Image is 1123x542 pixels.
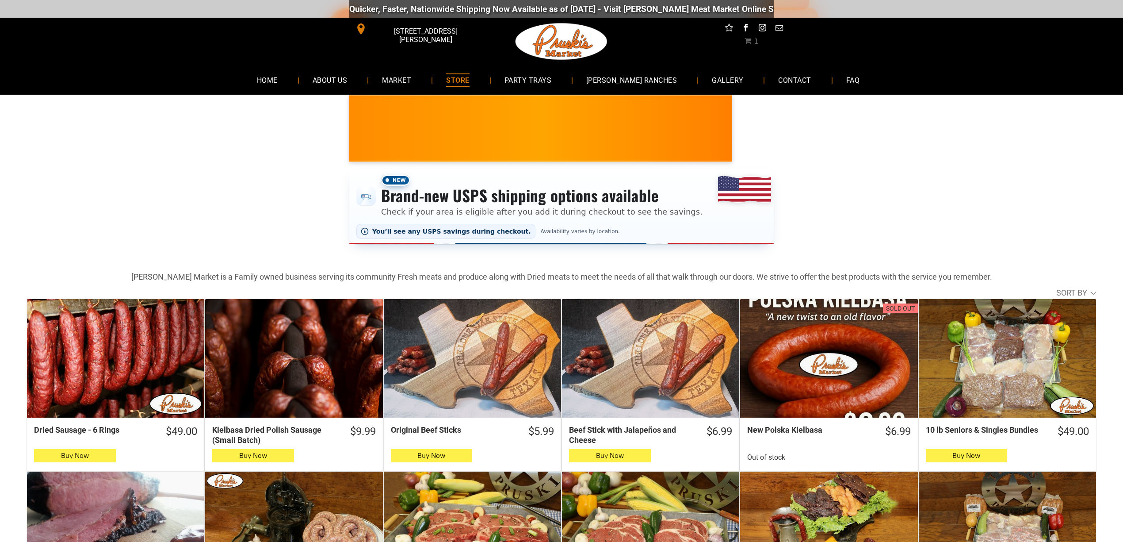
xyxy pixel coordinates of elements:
div: 10 lb Seniors & Singles Bundles [926,425,1041,435]
div: $9.99 [350,425,376,438]
a: $49.00Dried Sausage - 6 Rings [27,425,204,438]
div: $6.99 [885,425,911,438]
div: Quicker, Faster, Nationwide Shipping Now Available as of [DATE] - Visit [PERSON_NAME] Meat Market... [346,4,882,14]
a: Original Beef Sticks [384,299,561,418]
span: New [381,175,410,186]
span: Out of stock [747,453,785,461]
span: 1 [754,37,758,46]
span: Buy Now [61,451,89,460]
div: Dried Sausage - 6 Rings [34,425,149,435]
button: Buy Now [926,449,1008,462]
div: Shipping options announcement [349,169,774,244]
a: Dried Sausage - 6 Rings [27,299,204,418]
a: Sold outNew Polska Kielbasa [740,299,917,418]
span: [PERSON_NAME] MARKET [728,135,901,149]
span: Availability varies by location. [539,228,622,234]
a: FAQ [833,68,873,92]
a: MARKET [369,68,424,92]
a: $6.99Beef Stick with Jalapeños and Cheese [562,425,739,446]
div: Kielbasa Dried Polish Sausage (Small Batch) [212,425,333,446]
a: STORE [433,68,482,92]
img: Pruski-s+Market+HQ+Logo2-1920w.png [514,18,609,65]
a: CONTACT [765,68,824,92]
a: Kielbasa Dried Polish Sausage (Small Batch) [205,299,382,418]
a: GALLERY [699,68,756,92]
div: $6.99 [707,425,732,438]
div: Beef Stick with Jalapeños and Cheese [569,425,690,446]
span: Buy Now [417,451,445,460]
div: Sold out [886,304,915,313]
a: Social network [723,22,735,36]
button: Buy Now [212,449,294,462]
a: Beef Stick with Jalapeños and Cheese [562,299,739,418]
p: Check if your area is eligible after you add it during checkout to see the savings. [381,206,703,218]
a: $5.99Original Beef Sticks [384,425,561,438]
div: $49.00 [166,425,197,438]
a: PARTY TRAYS [491,68,565,92]
div: Original Beef Sticks [391,425,512,435]
a: instagram [757,22,768,36]
span: You’ll see any USPS savings during checkout. [372,228,531,235]
a: email [774,22,785,36]
a: HOME [244,68,291,92]
a: $9.99Kielbasa Dried Polish Sausage (Small Batch) [205,425,382,446]
div: $5.99 [528,425,554,438]
div: New Polska Kielbasa [747,425,868,435]
a: $49.0010 lb Seniors & Singles Bundles [919,425,1096,438]
strong: [PERSON_NAME] Market is a Family owned business serving its community Fresh meats and produce alo... [131,272,992,281]
h3: Brand-new USPS shipping options available [381,186,703,205]
div: $49.00 [1058,425,1089,438]
span: Buy Now [596,451,624,460]
span: [STREET_ADDRESS][PERSON_NAME] [369,23,483,48]
a: [STREET_ADDRESS][PERSON_NAME] [349,22,485,36]
a: [PERSON_NAME] RANCHES [573,68,690,92]
a: 10 lb Seniors &amp; Singles Bundles [919,299,1096,418]
button: Buy Now [569,449,651,462]
a: $6.99New Polska Kielbasa [740,425,917,438]
a: facebook [740,22,752,36]
span: Buy Now [239,451,267,460]
button: Buy Now [391,449,473,462]
a: ABOUT US [299,68,361,92]
button: Buy Now [34,449,116,462]
span: Buy Now [952,451,980,460]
